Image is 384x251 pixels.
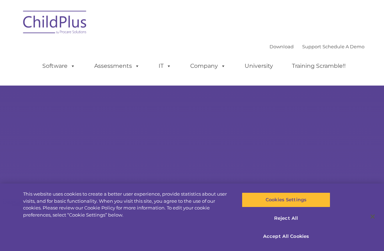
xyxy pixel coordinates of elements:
a: Support [302,44,321,49]
a: Training Scramble!! [285,59,353,73]
button: Reject All [242,211,330,226]
a: Assessments [87,59,147,73]
button: Close [365,209,380,224]
button: Accept All Cookies [242,229,330,244]
a: Software [35,59,82,73]
button: Cookies Settings [242,192,330,207]
div: This website uses cookies to create a better user experience, provide statistics about user visit... [23,191,230,218]
a: Download [270,44,294,49]
a: IT [151,59,178,73]
a: University [238,59,280,73]
img: ChildPlus by Procare Solutions [20,6,91,41]
a: Schedule A Demo [322,44,364,49]
font: | [270,44,364,49]
a: Company [183,59,233,73]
